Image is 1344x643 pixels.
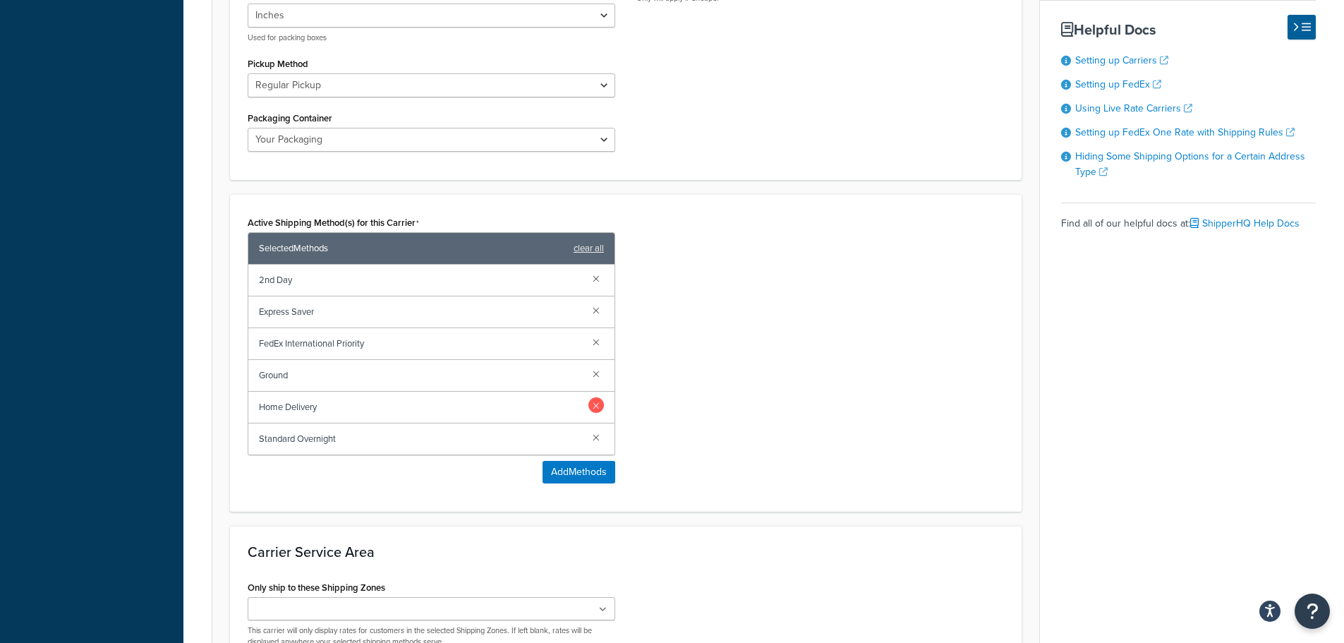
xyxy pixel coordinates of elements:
a: Setting up FedEx One Rate with Shipping Rules [1075,125,1295,140]
label: Only ship to these Shipping Zones [248,582,385,593]
a: Setting up FedEx [1075,77,1161,92]
span: 2nd Day [259,270,581,290]
a: ShipperHQ Help Docs [1190,216,1300,231]
span: Home Delivery [259,397,581,417]
span: Ground [259,366,581,385]
a: Hiding Some Shipping Options for a Certain Address Type [1075,149,1305,179]
label: Packaging Container [248,113,332,124]
button: Hide Help Docs [1288,15,1316,40]
span: Selected Methods [259,239,567,258]
h3: Helpful Docs [1061,22,1316,37]
div: Find all of our helpful docs at: [1061,203,1316,234]
span: Express Saver [259,302,581,322]
span: FedEx International Priority [259,334,581,354]
h3: Carrier Service Area [248,544,1004,560]
button: AddMethods [543,461,615,483]
span: Standard Overnight [259,429,581,449]
a: Setting up Carriers [1075,53,1168,68]
a: clear all [574,239,604,258]
button: Open Resource Center [1295,594,1330,629]
a: Using Live Rate Carriers [1075,101,1192,116]
p: Used for packing boxes [248,32,615,43]
label: Pickup Method [248,59,308,69]
label: Active Shipping Method(s) for this Carrier [248,217,419,229]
